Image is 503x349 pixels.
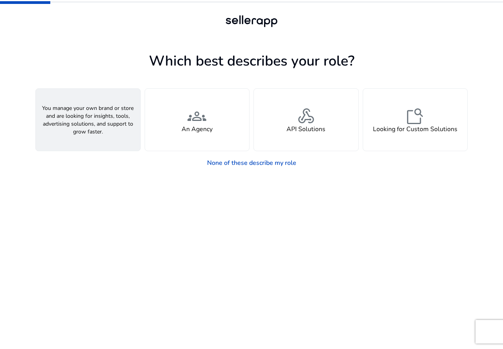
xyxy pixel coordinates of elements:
[286,126,325,133] h4: API Solutions
[182,126,213,133] h4: An Agency
[35,88,141,151] button: You manage your own brand or store and are looking for insights, tools, advertising solutions, an...
[297,107,316,126] span: webhook
[373,126,457,133] h4: Looking for Custom Solutions
[253,88,359,151] button: webhookAPI Solutions
[201,155,303,171] a: None of these describe my role
[406,107,424,126] span: feature_search
[187,107,206,126] span: groups
[145,88,250,151] button: groupsAn Agency
[35,53,468,69] h1: Which best describes your role?
[363,88,468,151] button: feature_searchLooking for Custom Solutions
